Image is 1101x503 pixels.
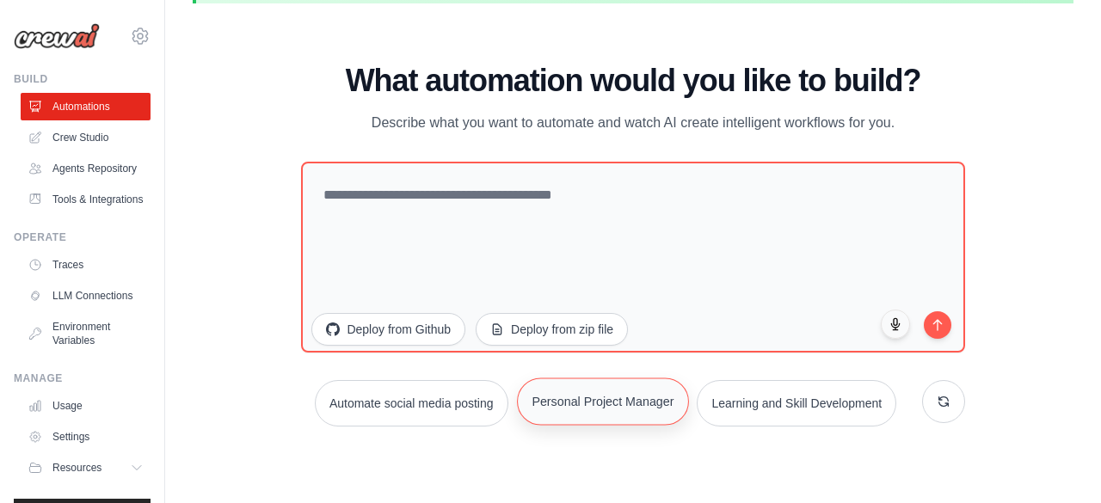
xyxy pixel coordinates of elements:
iframe: Chat Widget [1015,420,1101,503]
p: Describe what you want to automate and watch AI create intelligent workflows for you. [344,112,922,134]
button: Deploy from Github [311,313,465,346]
div: Operate [14,230,151,244]
span: Resources [52,461,101,475]
button: Learning and Skill Development [697,380,896,426]
button: Resources [21,454,151,482]
button: Automate social media posting [315,380,508,426]
div: Build [14,72,151,86]
a: Tools & Integrations [21,186,151,213]
a: Automations [21,93,151,120]
a: Settings [21,423,151,451]
a: Environment Variables [21,313,151,354]
div: Manage [14,371,151,385]
button: Personal Project Manager [517,377,689,425]
button: Deploy from zip file [476,313,628,346]
a: LLM Connections [21,282,151,310]
a: Usage [21,392,151,420]
img: Logo [14,23,100,49]
h1: What automation would you like to build? [301,64,964,98]
a: Traces [21,251,151,279]
a: Crew Studio [21,124,151,151]
a: Agents Repository [21,155,151,182]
